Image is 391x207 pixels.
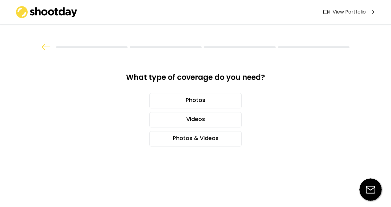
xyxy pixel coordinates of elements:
[41,44,51,50] img: arrow%20back.svg
[112,72,279,87] div: What type of coverage do you need?
[333,9,366,15] div: View Portfolio
[323,10,330,14] img: Icon%20feather-video%402x.png
[149,112,242,127] div: Videos
[149,131,242,146] div: Photos & Videos
[359,178,382,201] img: email-icon%20%281%29.svg
[16,6,77,18] img: shootday_logo.png
[149,93,242,108] div: Photos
